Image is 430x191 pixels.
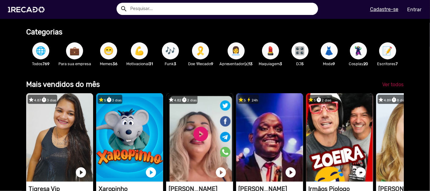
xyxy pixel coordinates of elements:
span: Ver todos [382,82,404,87]
button: 🎶 [162,42,179,59]
button: 💪 [131,42,148,59]
button: 💄 [262,42,279,59]
span: 🌐 [36,42,46,59]
a: play_circle_filled [75,166,87,179]
p: Funk [159,61,182,67]
video: 1RECADO vídeos dedicados para fãs e empresas [96,93,163,182]
button: 🦹🏼‍♀️ [350,42,367,59]
video: 1RECADO vídeos dedicados para fãs e empresas [306,93,373,182]
span: 🎛️ [295,42,305,59]
b: 9 [211,62,213,66]
button: 👩‍💼 [228,42,245,59]
p: Todos [29,61,52,67]
b: 3 [280,62,282,66]
span: 👗 [324,42,334,59]
a: Entrar [403,4,425,15]
button: Example home icon [118,3,129,14]
b: 3 [174,62,176,66]
span: 👩‍💼 [231,42,241,59]
b: 13 [249,62,253,66]
span: 💪 [134,42,145,59]
b: 769 [43,62,50,66]
span: 🦹🏼‍♀️ [353,42,364,59]
a: play_circle_filled [145,166,157,179]
p: Moda [318,61,341,67]
a: play_circle_filled [355,166,367,179]
p: Memes [97,61,120,67]
b: 7 [396,62,398,66]
p: Cosplay [347,61,370,67]
span: 🎗️ [195,42,206,59]
a: play_circle_filled [285,166,297,179]
button: 📝 [379,42,396,59]
b: 5 [301,62,304,66]
b: 20 [363,62,368,66]
button: 😁 [100,42,117,59]
p: Motivacional [126,61,153,67]
b: Categorias [26,28,62,36]
span: 😁 [103,42,114,59]
p: DJ [288,61,312,67]
span: 📝 [383,42,393,59]
button: 👗 [321,42,338,59]
mat-icon: Example home icon [120,5,128,12]
p: Escritores [376,61,399,67]
a: play_circle_filled [215,166,227,179]
b: 31 [149,62,153,66]
b: 36 [113,62,117,66]
video: 1RECADO vídeos dedicados para fãs e empresas [236,93,303,182]
p: Apresentador(a) [219,61,253,67]
span: 💄 [265,42,276,59]
button: 🌐 [32,42,49,59]
b: 9 [333,62,335,66]
b: Mais vendidos do mês [26,80,100,89]
video: 1RECADO vídeos dedicados para fãs e empresas [166,93,233,182]
button: 🎛️ [292,42,309,59]
button: 💼 [66,42,83,59]
u: Cadastre-se [370,6,398,12]
p: Para sua empresa [58,61,91,67]
video: 1RECADO vídeos dedicados para fãs e empresas [26,93,93,182]
input: Pesquisar... [126,3,318,15]
p: Maquiagem [259,61,282,67]
span: 🎶 [165,42,176,59]
p: Doe 1Recado [188,61,213,67]
button: 🎗️ [192,42,209,59]
span: 💼 [69,42,80,59]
